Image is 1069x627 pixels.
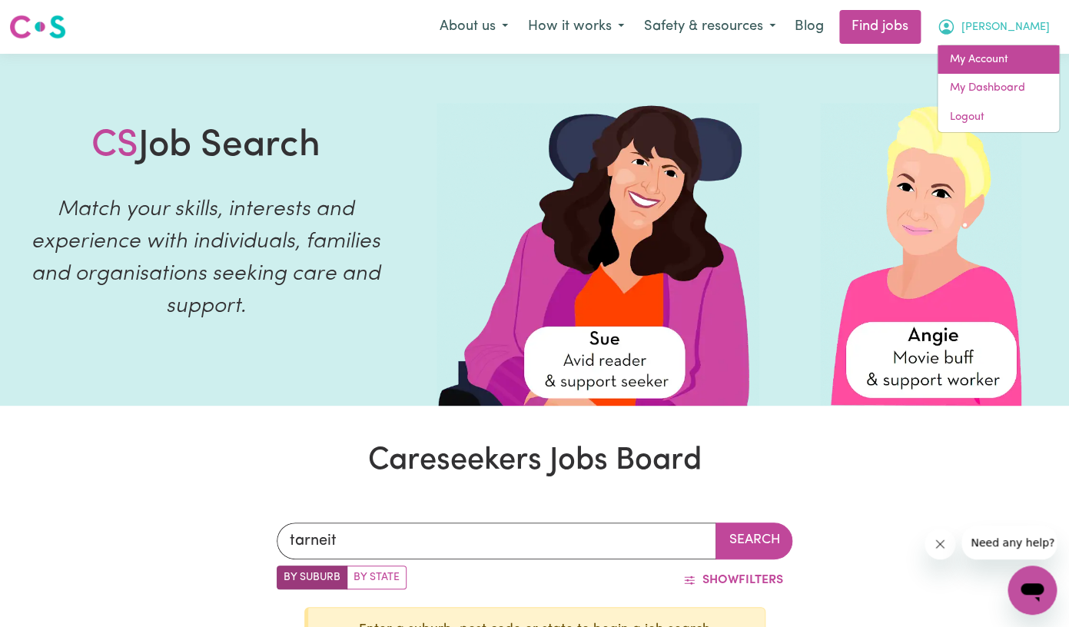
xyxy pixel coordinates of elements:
a: Find jobs [839,10,921,44]
p: Match your skills, interests and experience with individuals, families and organisations seeking ... [18,194,393,323]
span: [PERSON_NAME] [961,19,1050,36]
span: CS [91,128,138,164]
button: About us [430,11,518,43]
a: Logout [938,103,1059,132]
h1: Job Search [91,124,320,169]
button: ShowFilters [673,566,792,595]
span: Show [702,574,738,586]
img: Careseekers logo [9,13,66,41]
div: My Account [937,45,1060,133]
a: Blog [785,10,833,44]
iframe: Message from company [961,526,1057,559]
a: My Dashboard [938,74,1059,103]
button: Safety & resources [634,11,785,43]
button: How it works [518,11,634,43]
input: Enter a suburb or postcode [277,522,717,559]
label: Search by suburb/post code [277,566,347,589]
button: Search [715,522,792,559]
button: My Account [927,11,1060,43]
label: Search by state [347,566,407,589]
a: My Account [938,45,1059,75]
a: Careseekers logo [9,9,66,45]
iframe: Button to launch messaging window [1008,566,1057,615]
iframe: Close message [925,529,955,559]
